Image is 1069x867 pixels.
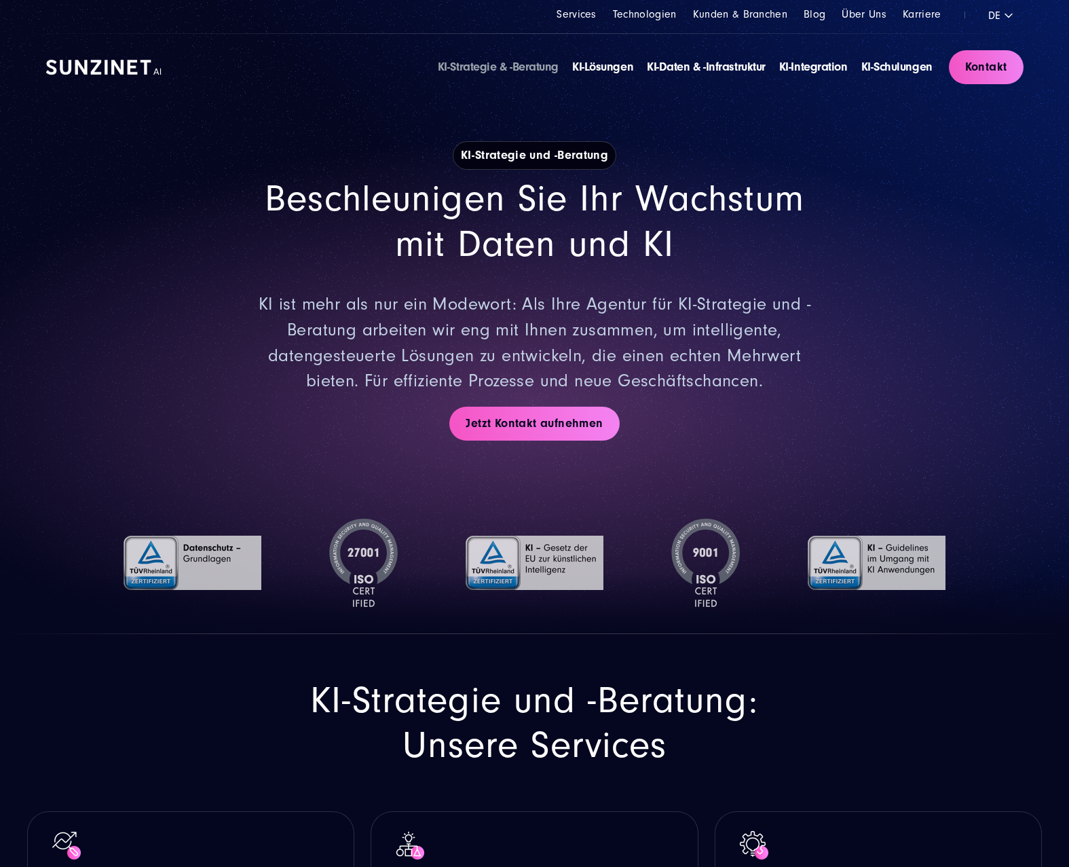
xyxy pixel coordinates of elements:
a: Jetzt Kontakt aufnehmen [449,407,619,441]
a: KI-Integration [779,60,848,74]
h1: KI-Strategie und -Beratung [453,141,616,170]
img: SUNZINET AI Logo [46,60,162,75]
a: KI-Schulungen [861,60,933,74]
a: Technologien [613,8,677,20]
a: Services [557,8,597,20]
a: KI-Daten & -Infrastruktur [647,60,766,74]
span: KI-Strategie und -Beratung: Unsere Services [310,679,758,767]
img: ISO-9001 Zertifizierung | KI-Strategie und -Beratung von SUNZINET [671,519,740,607]
a: Kontakt [949,50,1024,84]
img: ISO-27001 Zertifizierung | KI-Strategie und -Beratung von SUNZINET [329,519,398,607]
img: TÜV Rheinland: Gesetz der EU zur künstlichen Intelligenz | | KI-Strategie und -Beratung von SUNZINET [466,519,603,607]
img: Glühbirne-mit Zahnrad | KI-Strategie und -Beratung von SUNZINET [737,828,771,862]
a: Kunden & Branchen [693,8,787,20]
img: Lupensymbol mit einem nach oben gerichteten Pfeil | KI-Strategie und -Beratung von SUNZINET [50,828,83,862]
a: Über Uns [842,8,886,20]
h2: Beschleunigen Sie Ihr Wachstum mit Daten und KI [242,177,828,267]
img: Kreis-Viereck-Dreieck-mit Glüchbirne | KI-Strategie und -Beratung von SUNZINET [393,828,427,862]
a: Blog [804,8,825,20]
a: KI-Strategie & -Beratung [438,60,559,74]
div: Navigation Menu [438,58,933,76]
a: KI-Lösungen [572,60,633,74]
div: Navigation Menu [557,7,941,22]
p: KI ist mehr als nur ein Modewort: Als Ihre Agentur für KI-Strategie und -Beratung arbeiten wir en... [242,292,828,394]
img: TÜV Rheinland: Guidelines im Umgang mit KI Anwendungen | KI-Strategie und -Beratung von SUNZINET [808,519,945,607]
img: TÜV Rheinland-Grundlagen | KI-Strategie und -Beratung von SUNZINET [124,519,261,607]
a: Karriere [903,8,941,20]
